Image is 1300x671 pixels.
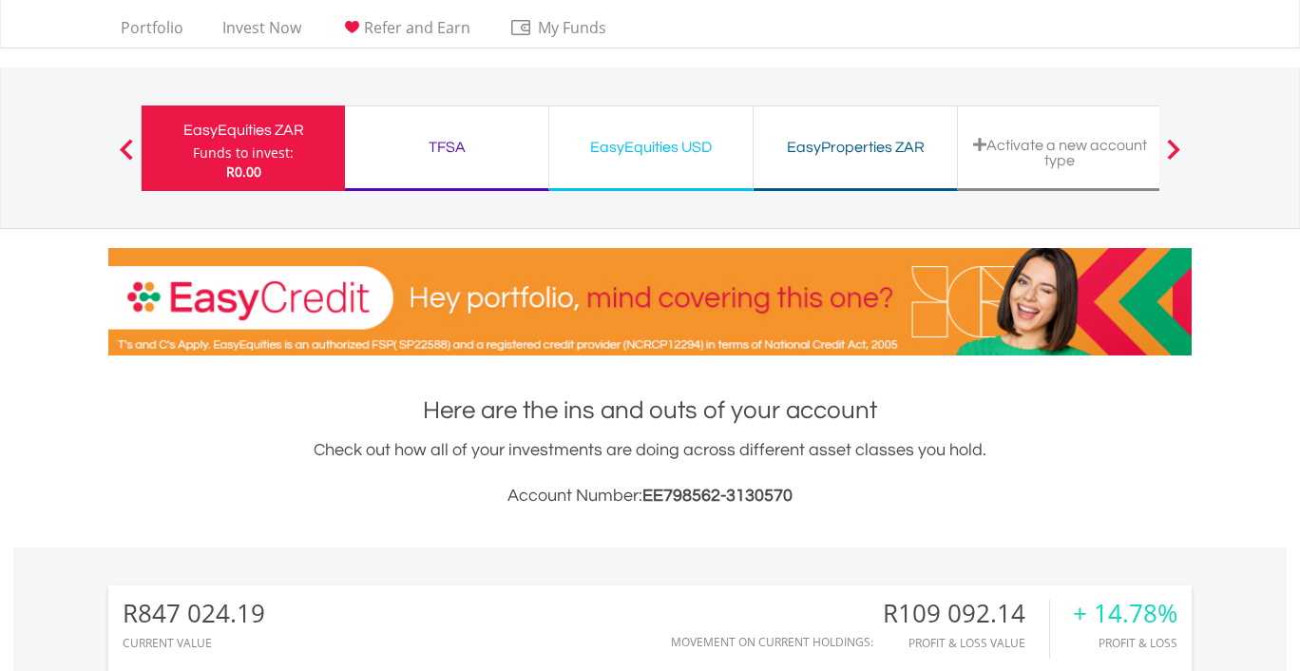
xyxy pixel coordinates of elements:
div: Activate a new account type [969,137,1150,168]
div: Profit & Loss [1073,637,1177,649]
div: CURRENT VALUE [123,637,265,649]
a: Refer and Earn [333,18,478,48]
a: Invest Now [215,18,309,48]
div: R847 024.19 [123,600,265,627]
div: Check out how all of your investments are doing across different asset classes you hold. [108,437,1192,509]
h1: Here are the ins and outs of your account [108,393,1192,428]
div: Movement on Current Holdings: [671,636,873,648]
h3: Account Number: [108,483,1192,509]
img: EasyCredit Promotion Banner [108,248,1192,355]
span: Refer and Earn [364,17,470,38]
span: R0.00 [226,163,261,181]
div: EasyEquities ZAR [153,117,334,144]
span: EE798562-3130570 [642,487,793,505]
div: Funds to invest: [193,144,294,163]
span: My Funds [509,15,634,40]
a: Portfolio [113,18,191,48]
div: EasyProperties ZAR [765,134,946,161]
div: R109 092.14 [883,600,1049,627]
div: TFSA [356,134,537,161]
div: + 14.78% [1073,600,1177,627]
div: Profit & Loss Value [883,637,1049,649]
div: EasyEquities USD [561,134,741,161]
